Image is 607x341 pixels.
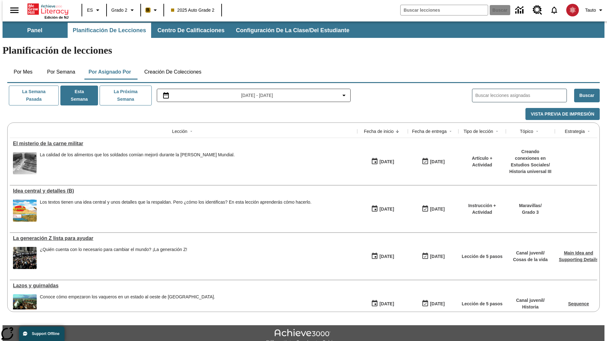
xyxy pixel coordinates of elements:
div: Tópico [520,128,533,135]
span: Planificación de lecciones [73,27,146,34]
button: Por mes [7,64,39,80]
p: Canal juvenil / [516,297,544,304]
button: 09/21/25: Último día en que podrá accederse la lección [420,298,447,310]
a: La generación Z lista para ayudar , Lecciones [13,236,354,241]
button: 09/21/25: Primer día en que estuvo disponible la lección [369,203,396,215]
div: [DATE] [430,158,445,166]
p: Lección de 5 pasos [462,253,502,260]
a: El misterio de la carne militar , Lecciones [13,141,354,147]
button: Perfil/Configuración [583,4,607,16]
button: Panel [3,23,66,38]
p: Instrucción + Actividad [462,202,503,216]
button: Sort [585,128,592,135]
div: Fecha de entrega [412,128,447,135]
button: Configuración de la clase/del estudiante [231,23,354,38]
p: Historia [516,304,544,310]
div: Subbarra de navegación [3,23,355,38]
h1: Planificación de lecciones [3,45,604,56]
span: Configuración de la clase/del estudiante [236,27,349,34]
div: ¿Quién cuenta con lo necesario para cambiar el mundo? ¡La generación Z! [40,247,187,269]
button: Planificación de lecciones [68,23,151,38]
p: Cosas de la vida [513,256,548,263]
div: Los textos tienen una idea central y unos detalles que la respaldan. Pero ¿cómo los identificas? ... [40,200,311,205]
p: Canal juvenil / [513,250,548,256]
div: Idea central y detalles (B) [13,188,354,194]
div: Tipo de lección [463,128,493,135]
div: [DATE] [430,253,445,260]
p: Historia universal III [509,168,552,175]
a: Main Idea and Supporting Details [559,250,598,262]
a: Notificaciones [546,2,562,18]
span: Tauto [585,7,596,14]
button: 09/21/25: Último día en que podrá accederse la lección [420,250,447,262]
button: Sort [187,128,195,135]
span: Panel [27,27,42,34]
button: Lenguaje: ES, Selecciona un idioma [84,4,104,16]
div: Portada [28,2,69,19]
div: [DATE] [379,158,394,166]
span: [DATE] - [DATE] [241,92,273,99]
div: Conoce cómo empezaron los vaqueros en un estado al oeste de Estados Unidos. [40,294,215,316]
div: Fecha de inicio [364,128,394,135]
div: Subbarra de navegación [3,21,604,38]
button: Vista previa de impresión [525,108,600,120]
span: Grado 2 [111,7,127,14]
div: El misterio de la carne militar [13,141,354,147]
a: Centro de recursos, Se abrirá en una pestaña nueva. [529,2,546,19]
p: Maravillas / [519,202,542,209]
img: Un grupo de manifestantes protestan frente al Museo Americano de Historia Natural en la ciudad de... [13,247,37,269]
a: Sequence [568,301,589,306]
div: Estrategia [565,128,585,135]
img: paniolos hawaianos (vaqueros) arreando ganado [13,294,37,316]
button: Buscar [574,89,600,102]
div: [DATE] [379,300,394,308]
div: Lazos y guirnaldas [13,283,354,289]
button: 09/21/25: Primer día en que estuvo disponible la lección [369,250,396,262]
span: Support Offline [32,332,59,336]
button: 09/21/25: Último día en que podrá accederse la lección [420,203,447,215]
button: Por semana [42,64,80,80]
button: La semana pasada [9,86,59,105]
p: Creando conexiones en Estudios Sociales / [509,148,552,168]
div: ¿Quién cuenta con lo necesario para cambiar el mundo? ¡La generación Z! [40,247,187,252]
button: Support Offline [19,326,64,341]
span: Edición de NJ [45,15,69,19]
a: Idea central y detalles (B), Lecciones [13,188,354,194]
div: La generación Z lista para ayudar [13,236,354,241]
button: Sort [447,128,454,135]
img: avatar image [566,4,579,16]
p: La calidad de los alimentos que los soldados comían mejoró durante la [PERSON_NAME] Mundial. [40,152,235,158]
p: Lección de 5 pasos [462,301,502,307]
button: Boost El color de la clase es anaranjado claro. Cambiar el color de la clase. [143,4,162,16]
p: Artículo + Actividad [462,155,503,168]
div: [DATE] [379,253,394,260]
p: Grado 3 [519,209,542,216]
input: Buscar campo [401,5,488,15]
a: Portada [28,3,69,15]
input: Buscar lecciones asignadas [475,91,567,100]
button: Grado: Grado 2, Elige un grado [109,4,138,16]
button: Centro de calificaciones [152,23,230,38]
button: Esta semana [60,86,98,105]
button: 09/21/25: Primer día en que estuvo disponible la lección [369,298,396,310]
span: B [146,6,150,14]
span: 2025 Auto Grade 2 [171,7,215,14]
span: Centro de calificaciones [157,27,224,34]
button: Escoja un nuevo avatar [562,2,583,18]
img: Fotografía en blanco y negro que muestra cajas de raciones de comida militares con la etiqueta U.... [13,152,37,174]
div: [DATE] [430,300,445,308]
button: Seleccione el intervalo de fechas opción del menú [160,92,348,99]
svg: Collapse Date Range Filter [340,92,348,99]
button: 09/21/25: Primer día en que estuvo disponible la lección [369,156,396,168]
button: Creación de colecciones [139,64,206,80]
div: Conoce cómo empezaron los vaqueros en un estado al oeste de [GEOGRAPHIC_DATA]. [40,294,215,300]
div: La calidad de los alimentos que los soldados comían mejoró durante la Segunda Guerra Mundial. [40,152,235,174]
span: ES [87,7,93,14]
div: Los textos tienen una idea central y unos detalles que la respaldan. Pero ¿cómo los identificas? ... [40,200,311,222]
div: [DATE] [430,205,445,213]
button: Abrir el menú lateral [5,1,24,20]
